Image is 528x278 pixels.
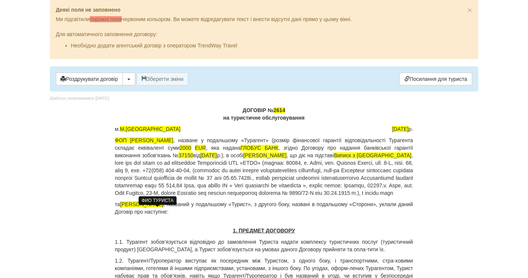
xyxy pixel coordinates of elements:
[392,125,413,133] span: р.
[56,6,472,14] p: Деякі поля не заповнено
[115,125,181,133] span: м.
[90,16,122,22] span: порожні поля
[274,107,285,113] span: 2614
[392,126,409,132] span: [DATE]
[467,6,472,14] button: Close
[50,95,109,102] div: Шаблон оновлювався [DATE]
[467,6,472,14] span: ×
[137,73,189,85] button: Зберегти зміни
[56,73,123,85] button: Роздрукувати договір
[56,15,472,23] p: Ми підсвітили червоним кольором. Ви можете відредагувати текст і внести відсутні дані прямо у цьо...
[244,152,287,158] span: [PERSON_NAME]
[195,145,206,151] span: EUR
[180,145,191,151] span: 2000
[241,145,278,151] span: ГЛОБУС БАНК
[115,137,413,197] p: , назване у подальшому «Турагент» (розмір фінансової гарантії відповідальності Турагента складає ...
[120,126,180,132] span: М.[GEOGRAPHIC_DATA]
[115,238,413,253] p: 1.1. Турагент зобов’язується відповідно до замовлення Туриста надати комплексу туристичних послуг...
[115,227,413,234] p: 1. ПРЕДМЕТ ДОГОВОРУ
[115,106,413,122] p: ДОГОВІР № на туристичне обслуговування
[334,152,412,158] span: Виписк з [GEOGRAPHIC_DATA]
[71,42,472,49] li: Необхідно додати агентський договір з оператором TrendWay Travel
[179,152,193,158] span: 37150
[56,23,472,49] div: Для автоматичного заповнення договору:
[115,137,174,143] span: ФОП [PERSON_NAME]
[139,196,177,205] div: ФИО ТУРИСТА
[200,152,217,158] span: [DATE]
[399,73,472,85] a: Посилання для туриста
[115,201,413,216] p: та , названий у подальшому «Турист», з другого боку, названі в подальшому «Сторони», уклали даний...
[120,201,163,207] span: [PERSON_NAME]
